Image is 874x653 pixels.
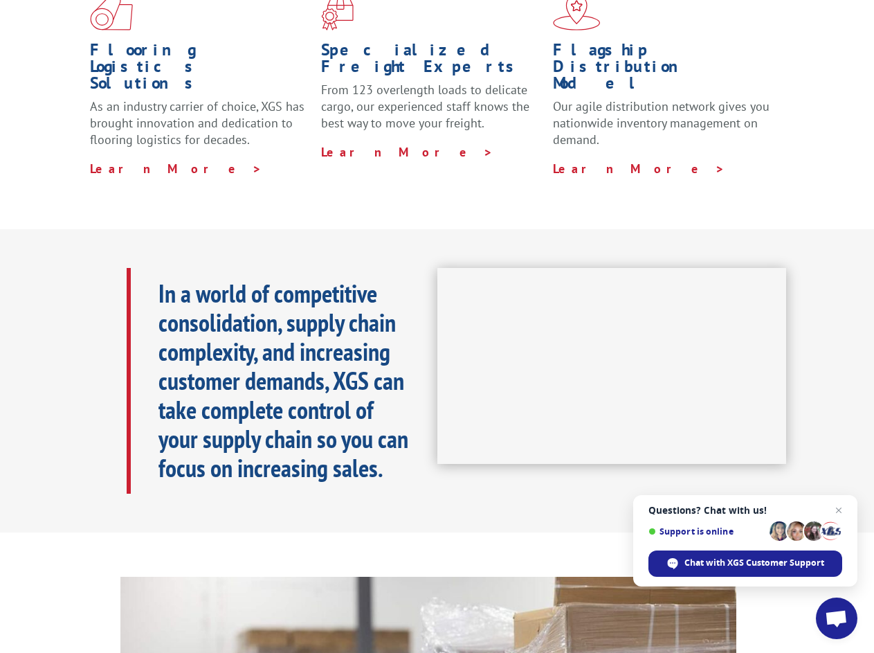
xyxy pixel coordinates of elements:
[90,42,311,98] h1: Flooring Logistics Solutions
[648,551,842,577] div: Chat with XGS Customer Support
[684,557,824,569] span: Chat with XGS Customer Support
[648,505,842,516] span: Questions? Chat with us!
[321,82,542,143] p: From 123 overlength loads to delicate cargo, our experienced staff knows the best way to move you...
[553,42,774,98] h1: Flagship Distribution Model
[437,268,787,465] iframe: XGS Logistics Solutions
[830,502,847,519] span: Close chat
[648,526,765,537] span: Support is online
[553,98,770,147] span: Our agile distribution network gives you nationwide inventory management on demand.
[158,277,408,484] b: In a world of competitive consolidation, supply chain complexity, and increasing customer demands...
[816,598,857,639] div: Open chat
[321,144,493,160] a: Learn More >
[321,42,542,82] h1: Specialized Freight Experts
[90,98,304,147] span: As an industry carrier of choice, XGS has brought innovation and dedication to flooring logistics...
[553,161,725,177] a: Learn More >
[90,161,262,177] a: Learn More >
